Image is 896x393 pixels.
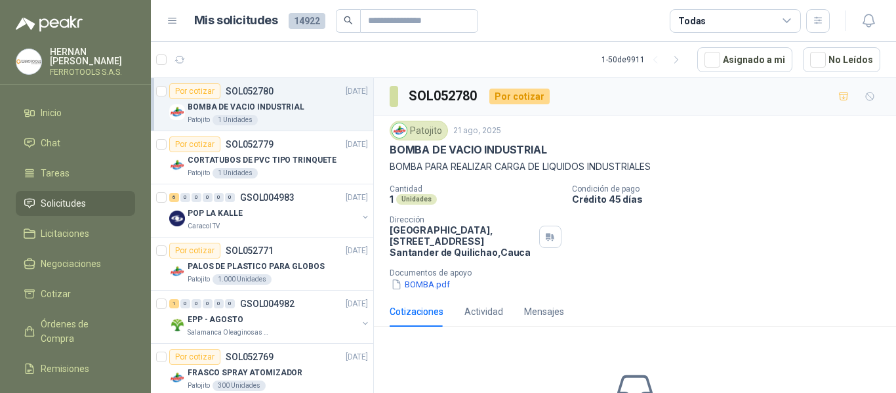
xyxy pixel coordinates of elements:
div: 0 [203,299,213,308]
span: Chat [41,136,60,150]
button: No Leídos [803,47,880,72]
a: 1 0 0 0 0 0 GSOL004982[DATE] Company LogoEPP - AGOSTOSalamanca Oleaginosas SAS [169,296,371,338]
div: 0 [225,299,235,308]
p: [DATE] [346,245,368,257]
p: PALOS DE PLASTICO PARA GLOBOS [188,260,325,273]
p: [DATE] [346,138,368,151]
p: BOMBA PARA REALIZAR CARGA DE LIQUIDOS INDUSTRIALES [390,159,880,174]
div: 0 [180,299,190,308]
p: POP LA KALLE [188,207,243,220]
p: Patojito [188,381,210,391]
p: Documentos de apoyo [390,268,891,278]
div: 0 [180,193,190,202]
h3: SOL052780 [409,86,479,106]
p: SOL052779 [226,140,274,149]
p: Condición de pago [572,184,891,194]
a: Cotizar [16,281,135,306]
p: [DATE] [346,192,368,204]
img: Company Logo [16,49,41,74]
div: Patojito [390,121,448,140]
img: Company Logo [169,211,185,226]
p: FERROTOOLS S.A.S. [50,68,135,76]
div: Por cotizar [169,136,220,152]
div: Por cotizar [169,349,220,365]
p: Patojito [188,115,210,125]
p: 1 [390,194,394,205]
p: [DATE] [346,298,368,310]
span: Inicio [41,106,62,120]
img: Company Logo [169,104,185,120]
div: Por cotizar [169,243,220,259]
p: Salamanca Oleaginosas SAS [188,327,270,338]
div: Por cotizar [169,83,220,99]
div: 1 - 50 de 9911 [601,49,687,70]
img: Company Logo [169,264,185,279]
p: Patojito [188,168,210,178]
a: Negociaciones [16,251,135,276]
span: Órdenes de Compra [41,317,123,346]
span: Negociaciones [41,257,101,271]
h1: Mis solicitudes [194,11,278,30]
div: 0 [192,299,201,308]
img: Company Logo [392,123,407,138]
span: Solicitudes [41,196,86,211]
img: Company Logo [169,370,185,386]
p: Crédito 45 días [572,194,891,205]
img: Logo peakr [16,16,83,31]
p: EPP - AGOSTO [188,314,243,326]
p: Cantidad [390,184,561,194]
div: 0 [192,193,201,202]
p: FRASCO SPRAY ATOMIZADOR [188,367,302,379]
div: 6 [169,193,179,202]
button: Asignado a mi [697,47,792,72]
div: Por cotizar [489,89,550,104]
p: GSOL004982 [240,299,295,308]
p: [GEOGRAPHIC_DATA], [STREET_ADDRESS] Santander de Quilichao , Cauca [390,224,534,258]
a: Remisiones [16,356,135,381]
div: 300 Unidades [213,381,266,391]
div: Unidades [396,194,437,205]
a: Por cotizarSOL052780[DATE] Company LogoBOMBA DE VACIO INDUSTRIALPatojito1 Unidades [151,78,373,131]
a: Inicio [16,100,135,125]
button: BOMBA.pdf [390,278,451,291]
div: Actividad [464,304,503,319]
a: Licitaciones [16,221,135,246]
p: BOMBA DE VACIO INDUSTRIAL [188,101,304,114]
p: Dirección [390,215,534,224]
a: Chat [16,131,135,155]
img: Company Logo [169,157,185,173]
span: Cotizar [41,287,71,301]
div: Todas [678,14,706,28]
span: 14922 [289,13,325,29]
div: Mensajes [524,304,564,319]
div: 1 [169,299,179,308]
p: Patojito [188,274,210,285]
a: 6 0 0 0 0 0 GSOL004983[DATE] Company LogoPOP LA KALLECaracol TV [169,190,371,232]
span: Remisiones [41,362,89,376]
a: Solicitudes [16,191,135,216]
span: search [344,16,353,25]
div: 1 Unidades [213,115,258,125]
div: 0 [203,193,213,202]
div: 1 Unidades [213,168,258,178]
p: 21 ago, 2025 [453,125,501,137]
p: CORTATUBOS DE PVC TIPO TRINQUETE [188,154,336,167]
img: Company Logo [169,317,185,333]
div: 0 [214,193,224,202]
div: 0 [225,193,235,202]
p: BOMBA DE VACIO INDUSTRIAL [390,143,547,157]
a: Por cotizarSOL052779[DATE] Company LogoCORTATUBOS DE PVC TIPO TRINQUETEPatojito1 Unidades [151,131,373,184]
p: SOL052780 [226,87,274,96]
p: [DATE] [346,351,368,363]
div: Cotizaciones [390,304,443,319]
p: Caracol TV [188,221,220,232]
a: Tareas [16,161,135,186]
span: Tareas [41,166,70,180]
div: 1.000 Unidades [213,274,272,285]
p: [DATE] [346,85,368,98]
div: 0 [214,299,224,308]
p: SOL052769 [226,352,274,362]
a: Por cotizarSOL052771[DATE] Company LogoPALOS DE PLASTICO PARA GLOBOSPatojito1.000 Unidades [151,238,373,291]
a: Órdenes de Compra [16,312,135,351]
p: SOL052771 [226,246,274,255]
